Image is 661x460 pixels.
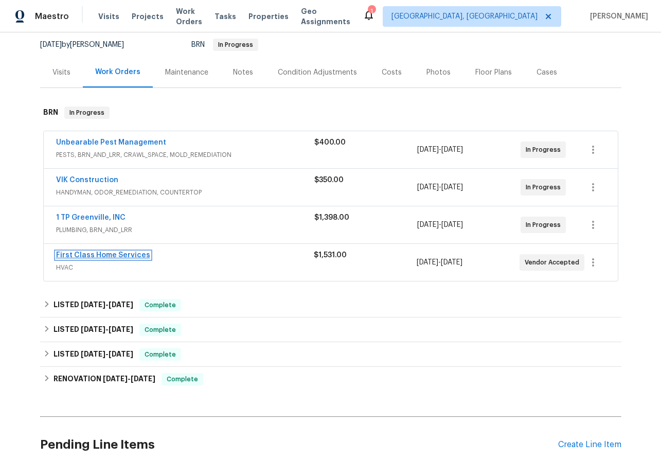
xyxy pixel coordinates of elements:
[475,67,512,78] div: Floor Plans
[81,301,133,308] span: -
[301,6,350,27] span: Geo Assignments
[191,41,258,48] span: BRN
[382,67,402,78] div: Costs
[53,348,133,361] h6: LISTED
[537,67,557,78] div: Cases
[441,259,462,266] span: [DATE]
[525,257,583,268] span: Vendor Accepted
[314,214,349,221] span: $1,398.00
[40,41,62,48] span: [DATE]
[417,145,463,155] span: -
[215,13,236,20] span: Tasks
[65,108,109,118] span: In Progress
[109,326,133,333] span: [DATE]
[526,182,565,192] span: In Progress
[53,324,133,336] h6: LISTED
[81,350,105,358] span: [DATE]
[176,6,202,27] span: Work Orders
[441,146,463,153] span: [DATE]
[314,176,344,184] span: $350.00
[417,220,463,230] span: -
[214,42,257,48] span: In Progress
[56,187,314,198] span: HANDYMAN, ODOR_REMEDIATION, COUNTERTOP
[56,150,314,160] span: PESTS, BRN_AND_LRR, CRAWL_SPACE, MOLD_REMEDIATION
[40,39,136,51] div: by [PERSON_NAME]
[165,67,208,78] div: Maintenance
[56,139,166,146] a: Unbearable Pest Management
[98,11,119,22] span: Visits
[314,139,346,146] span: $400.00
[417,182,463,192] span: -
[233,67,253,78] div: Notes
[368,6,375,16] div: 1
[56,252,150,259] a: First Class Home Services
[131,375,155,382] span: [DATE]
[43,107,58,119] h6: BRN
[526,145,565,155] span: In Progress
[248,11,289,22] span: Properties
[103,375,155,382] span: -
[40,342,621,367] div: LISTED [DATE]-[DATE]Complete
[81,326,105,333] span: [DATE]
[35,11,69,22] span: Maestro
[40,293,621,317] div: LISTED [DATE]-[DATE]Complete
[417,257,462,268] span: -
[140,325,180,335] span: Complete
[140,300,180,310] span: Complete
[109,350,133,358] span: [DATE]
[558,440,621,450] div: Create Line Item
[391,11,538,22] span: [GEOGRAPHIC_DATA], [GEOGRAPHIC_DATA]
[81,350,133,358] span: -
[81,326,133,333] span: -
[103,375,128,382] span: [DATE]
[40,317,621,342] div: LISTED [DATE]-[DATE]Complete
[53,299,133,311] h6: LISTED
[56,214,126,221] a: 1 TP Greenville, INC
[40,367,621,392] div: RENOVATION [DATE]-[DATE]Complete
[53,373,155,385] h6: RENOVATION
[56,176,118,184] a: VIK Construction
[278,67,357,78] div: Condition Adjustments
[441,221,463,228] span: [DATE]
[140,349,180,360] span: Complete
[56,225,314,235] span: PLUMBING, BRN_AND_LRR
[52,67,70,78] div: Visits
[417,184,439,191] span: [DATE]
[586,11,648,22] span: [PERSON_NAME]
[314,252,347,259] span: $1,531.00
[81,301,105,308] span: [DATE]
[426,67,451,78] div: Photos
[417,259,438,266] span: [DATE]
[132,11,164,22] span: Projects
[56,262,314,273] span: HVAC
[40,96,621,129] div: BRN In Progress
[417,221,439,228] span: [DATE]
[526,220,565,230] span: In Progress
[109,301,133,308] span: [DATE]
[95,67,140,77] div: Work Orders
[441,184,463,191] span: [DATE]
[163,374,202,384] span: Complete
[417,146,439,153] span: [DATE]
